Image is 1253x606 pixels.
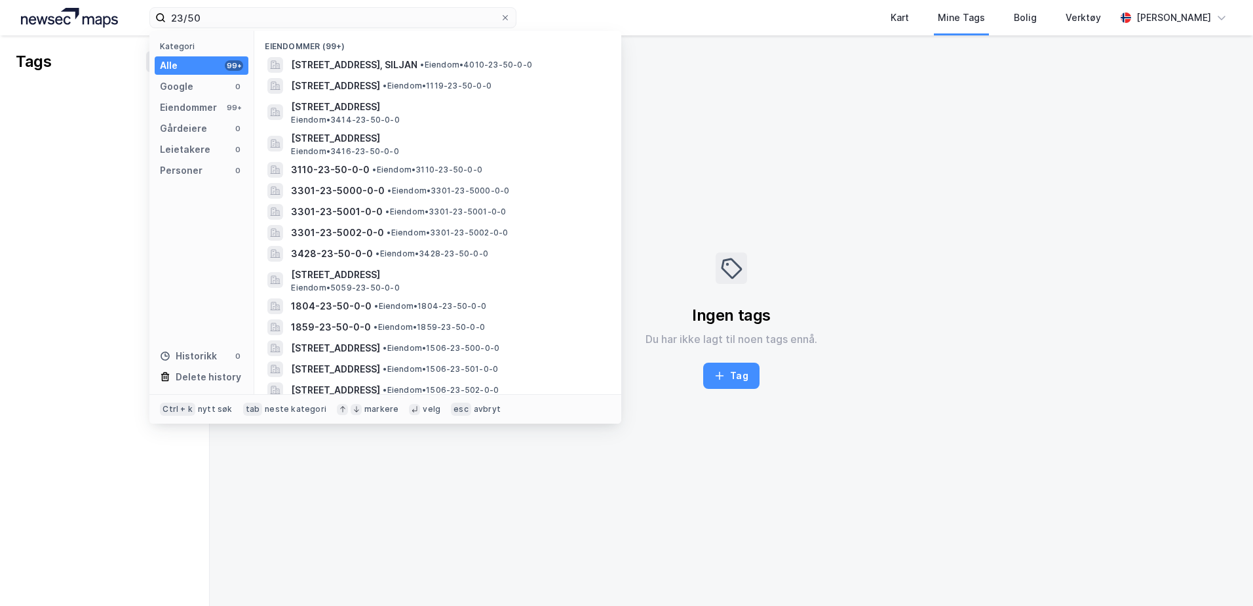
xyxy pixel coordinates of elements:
div: Du har ikke lagt til noen tags ennå. [646,331,817,347]
div: Tags [16,51,51,72]
div: Bolig [1014,10,1037,26]
span: Eiendom • 1119-23-50-0-0 [383,81,492,91]
div: neste kategori [265,404,326,414]
div: Verktøy [1066,10,1101,26]
span: Eiendom • 3301-23-5002-0-0 [387,228,508,238]
div: 0 [233,81,243,92]
span: Eiendom • 4010-23-50-0-0 [420,60,532,70]
div: velg [423,404,440,414]
div: Kontrollprogram for chat [1187,543,1253,606]
div: Gårdeiere [160,121,207,136]
div: 99+ [225,60,243,71]
span: 1859-23-50-0-0 [291,319,371,335]
span: 3301-23-5002-0-0 [291,225,384,241]
span: • [420,60,424,70]
span: Eiendom • 3428-23-50-0-0 [376,249,488,259]
div: Alle [160,58,178,73]
span: 3301-23-5000-0-0 [291,183,385,199]
span: [STREET_ADDRESS] [291,382,380,398]
div: 0 [233,144,243,155]
div: Ctrl + k [160,403,195,416]
div: Personer [160,163,202,178]
span: • [374,322,377,332]
span: [STREET_ADDRESS] [291,267,606,283]
img: logo.a4113a55bc3d86da70a041830d287a7e.svg [21,8,118,28]
div: Eiendommer (99+) [254,31,621,54]
div: Ingen tags [692,305,771,326]
div: Leietakere [160,142,210,157]
span: • [383,343,387,353]
span: Eiendom • 3301-23-5001-0-0 [385,207,506,217]
span: [STREET_ADDRESS] [291,78,380,94]
span: • [383,385,387,395]
span: Eiendom • 3416-23-50-0-0 [291,146,398,157]
button: Tag [703,363,759,389]
iframe: Chat Widget [1187,543,1253,606]
input: Søk på adresse, matrikkel, gårdeiere, leietakere eller personer [166,8,500,28]
span: [STREET_ADDRESS] [291,340,380,356]
span: • [385,207,389,216]
span: • [376,249,379,258]
span: 3301-23-5001-0-0 [291,204,383,220]
div: 0 [233,165,243,176]
div: [PERSON_NAME] [1136,10,1211,26]
span: • [383,81,387,91]
div: Kategori [160,41,248,51]
div: markere [364,404,398,414]
span: Eiendom • 1804-23-50-0-0 [374,301,486,312]
span: Eiendom • 1506-23-500-0-0 [383,343,499,353]
div: Eiendommer [160,100,217,115]
span: • [387,228,391,237]
span: [STREET_ADDRESS], SILJAN [291,57,417,73]
div: Google [160,79,193,94]
div: Delete history [176,369,241,385]
span: [STREET_ADDRESS] [291,361,380,377]
span: 1804-23-50-0-0 [291,298,372,314]
span: Eiendom • 3110-23-50-0-0 [372,165,482,175]
span: • [372,165,376,174]
span: Eiendom • 3414-23-50-0-0 [291,115,399,125]
div: tab [243,403,263,416]
span: Eiendom • 5059-23-50-0-0 [291,283,399,293]
span: • [383,364,387,374]
span: Eiendom • 3301-23-5000-0-0 [387,186,509,196]
div: Mine Tags [938,10,985,26]
span: Eiendom • 1506-23-502-0-0 [383,385,499,395]
span: 3428-23-50-0-0 [291,246,373,262]
div: avbryt [474,404,501,414]
span: [STREET_ADDRESS] [291,99,606,115]
span: • [387,186,391,195]
span: Eiendom • 1506-23-501-0-0 [383,364,498,374]
div: 99+ [225,102,243,113]
div: Kart [891,10,909,26]
span: 3110-23-50-0-0 [291,162,370,178]
div: Historikk [160,348,217,364]
span: Eiendom • 1859-23-50-0-0 [374,322,485,333]
div: nytt søk [198,404,233,414]
div: esc [451,403,471,416]
div: 0 [233,123,243,134]
span: [STREET_ADDRESS] [291,131,606,146]
div: 0 [233,351,243,361]
span: • [374,301,378,311]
